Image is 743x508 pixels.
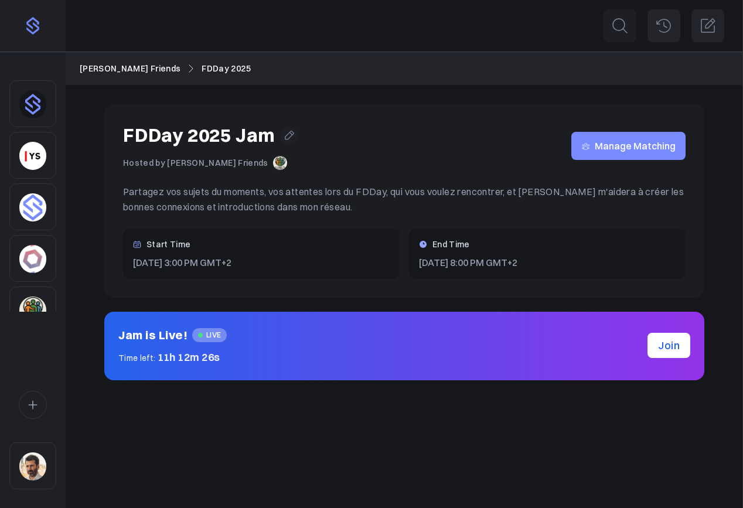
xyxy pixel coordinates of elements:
[118,353,156,363] span: Time left:
[80,62,729,75] nav: Breadcrumb
[273,156,287,170] img: 3pj2efuqyeig3cua8agrd6atck9r
[19,452,46,480] img: sqr4epb0z8e5jm577i6jxqftq3ng
[123,122,275,149] h1: FDDay 2025 Jam
[123,184,686,214] p: Partagez vos sujets du moments, vos attentes lors du FDDay, qui vous voulez rencontrer, et [PERSO...
[19,296,46,325] img: 3pj2efuqyeig3cua8agrd6atck9r
[23,16,42,35] img: purple-logo-18f04229334c5639164ff563510a1dba46e1211543e89c7069427642f6c28bac.png
[158,350,220,364] span: 11h 12m 26s
[19,193,46,221] img: 4sptar4mobdn0q43dsu7jy32kx6j
[202,62,251,75] a: FDDay 2025
[192,328,227,342] span: LIVE
[123,156,268,169] p: Hosted by [PERSON_NAME] Friends
[19,90,46,118] img: dhnou9yomun9587rl8johsq6w6vr
[146,238,191,251] h3: Start Time
[432,238,470,251] h3: End Time
[118,326,188,345] h2: Jam is Live!
[418,255,676,270] p: [DATE] 8:00 PM GMT+2
[80,62,180,75] a: [PERSON_NAME] Friends
[647,333,690,358] a: Join
[132,255,390,270] p: [DATE] 3:00 PM GMT+2
[19,245,46,273] img: 4hc3xb4og75h35779zhp6duy5ffo
[571,132,686,160] a: Manage Matching
[19,142,46,170] img: yorkseed.co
